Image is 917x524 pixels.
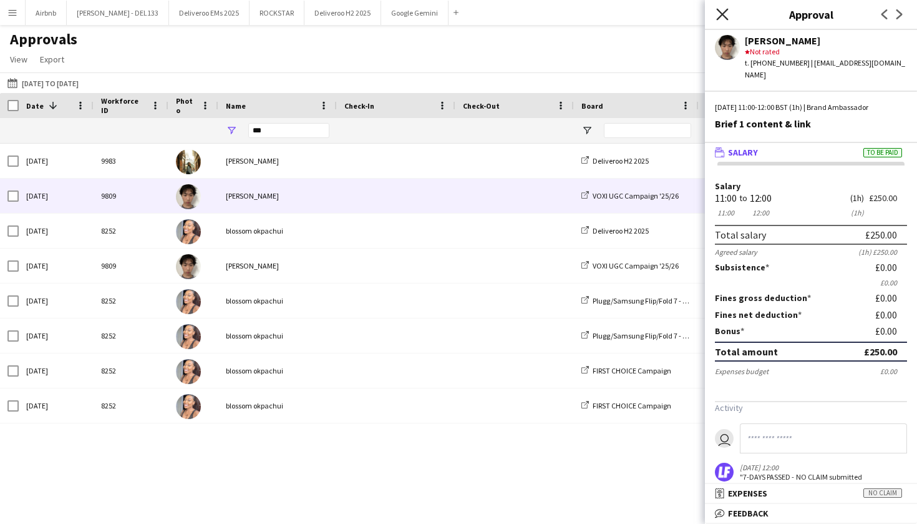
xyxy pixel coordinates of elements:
[875,262,907,273] div: £0.00
[705,143,917,162] mat-expansion-panel-header: SalaryTo be paid
[715,194,737,203] div: 11:00
[250,1,304,25] button: ROCKSTAR
[94,144,168,178] div: 9983
[715,463,734,482] img: logo.png
[715,229,766,241] div: Total salary
[10,54,27,65] span: View
[581,101,603,111] span: Board
[715,292,811,304] label: Fines gross deduction
[67,1,169,25] button: [PERSON_NAME] - DEL133
[593,191,679,200] span: VOXI UGC Campaign '25/26
[715,278,907,287] div: £0.00
[740,463,868,472] div: [DATE] 12:00
[715,402,907,413] h3: Activity
[581,331,747,340] a: Plugg/Samsung Flip/Fold 7 - Affiliate Programme
[176,359,201,384] img: blossom okpachui
[865,229,897,241] div: £250.00
[880,367,907,376] div: £0.00
[176,184,201,209] img: Anthony Hui
[850,194,864,203] div: 1h
[705,504,917,523] mat-expansion-panel-header: Feedback
[750,194,772,203] div: 12:00
[875,325,907,337] div: £0.00
[705,484,917,503] mat-expansion-panel-header: ExpensesNo claim
[745,46,907,57] div: Not rated
[715,208,737,217] div: 11:00
[226,125,237,136] button: Open Filter Menu
[176,219,201,244] img: blossom okpachui
[176,254,201,279] img: Anthony Hui
[94,179,168,213] div: 9809
[593,296,747,305] span: Plugg/Samsung Flip/Fold 7 - Affiliate Programme
[715,102,907,113] div: [DATE] 11:00-12:00 BST (1h) | Brand Ambassador
[863,488,902,498] span: No claim
[344,101,374,111] span: Check-In
[593,401,671,410] span: FIRST CHOICE Campaign
[19,179,94,213] div: [DATE]
[875,292,907,304] div: £0.00
[715,325,744,337] label: Bonus
[5,76,81,91] button: [DATE] to [DATE]
[750,208,772,217] div: 12:00
[19,144,94,178] div: [DATE]
[218,249,337,283] div: [PERSON_NAME]
[739,194,747,203] div: to
[26,101,44,111] span: Date
[19,319,94,353] div: [DATE]
[728,488,767,499] span: Expenses
[94,388,168,423] div: 8252
[218,388,337,423] div: blossom okpachui
[715,247,757,257] div: Agreed salary
[94,214,168,248] div: 8252
[176,96,196,115] span: Photo
[218,284,337,318] div: blossom okpachui
[176,324,201,349] img: blossom okpachui
[858,247,907,257] div: (1h) £250.00
[176,289,201,314] img: blossom okpachui
[169,1,250,25] button: Deliveroo EMs 2025
[248,123,329,138] input: Name Filter Input
[581,401,671,410] a: FIRST CHOICE Campaign
[740,472,868,491] div: "7-DAYS PASSED - NO CLAIM submitted automatically"
[94,249,168,283] div: 9809
[581,366,671,375] a: FIRST CHOICE Campaign
[869,194,907,203] div: £250.00
[705,6,917,22] h3: Approval
[94,353,168,388] div: 8252
[604,123,691,138] input: Board Filter Input
[715,345,778,358] div: Total amount
[875,309,907,320] div: £0.00
[715,118,907,129] div: Brief 1 content & link
[581,191,679,200] a: VOXI UGC Campaign '25/26
[5,51,32,67] a: View
[176,149,201,174] img: Wen hui Chen
[94,284,168,318] div: 8252
[715,367,769,376] div: Expenses budget
[593,366,671,375] span: FIRST CHOICE Campaign
[26,1,67,25] button: Airbnb
[218,144,337,178] div: [PERSON_NAME]
[593,156,649,166] span: Deliveroo H2 2025
[581,125,593,136] button: Open Filter Menu
[226,101,246,111] span: Name
[864,345,897,358] div: £250.00
[218,353,337,388] div: blossom okpachui
[94,319,168,353] div: 8252
[593,261,679,270] span: VOXI UGC Campaign '25/26
[101,96,146,115] span: Workforce ID
[19,214,94,248] div: [DATE]
[581,156,649,166] a: Deliveroo H2 2025
[745,35,907,46] div: [PERSON_NAME]
[304,1,381,25] button: Deliveroo H2 2025
[463,101,500,111] span: Check-Out
[35,51,69,67] a: Export
[218,319,337,353] div: blossom okpachui
[715,309,802,320] label: Fines net deduction
[705,162,917,507] div: SalaryTo be paid
[581,261,679,270] a: VOXI UGC Campaign '25/26
[593,331,747,340] span: Plugg/Samsung Flip/Fold 7 - Affiliate Programme
[581,296,747,305] a: Plugg/Samsung Flip/Fold 7 - Affiliate Programme
[176,394,201,419] img: blossom okpachui
[728,508,769,519] span: Feedback
[863,148,902,157] span: To be paid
